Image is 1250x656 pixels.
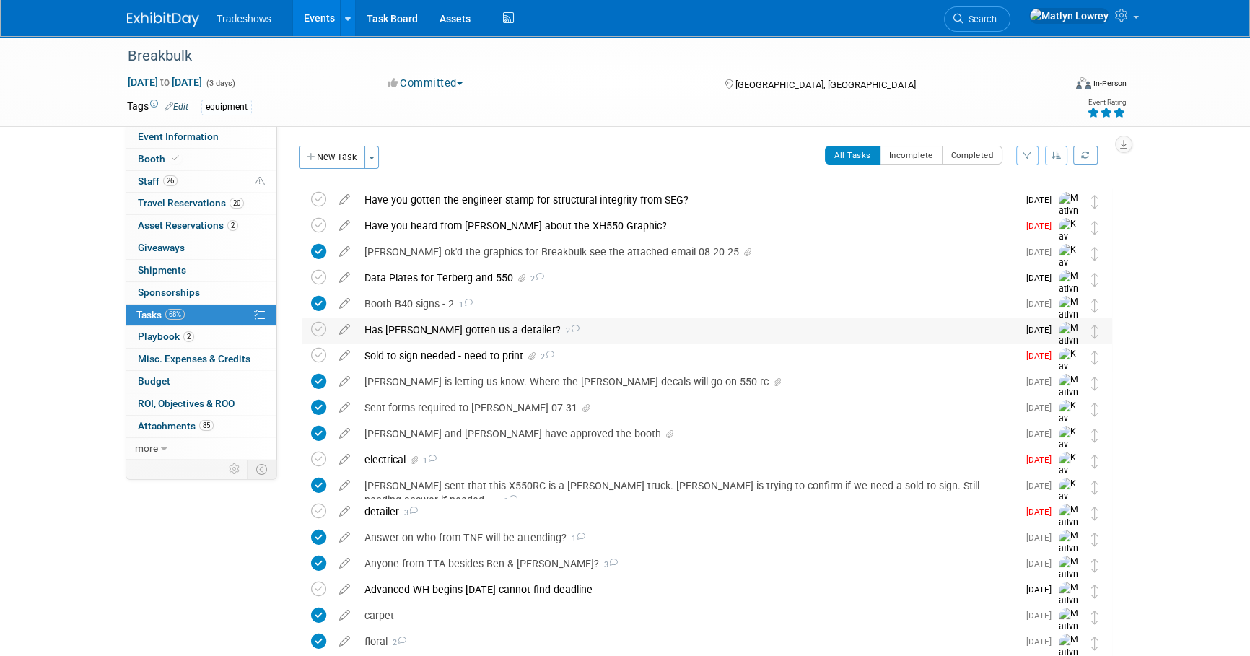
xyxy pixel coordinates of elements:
span: (3 days) [205,79,235,88]
img: Kay Reynolds [1059,452,1080,503]
span: 20 [230,198,244,209]
a: edit [332,349,357,362]
span: Search [963,14,997,25]
img: Matlyn Lowrey [1029,8,1109,24]
div: Booth B40 signs - 2 [357,292,1018,316]
span: Potential Scheduling Conflict -- at least one attendee is tagged in another overlapping event. [255,175,265,188]
a: Shipments [126,260,276,281]
span: 85 [199,420,214,431]
div: equipment [201,100,252,115]
img: Matlyn Lowrey [1059,192,1080,243]
span: 68% [165,309,185,320]
span: [DATE] [1026,559,1059,569]
a: Booth [126,149,276,170]
a: Staff26 [126,171,276,193]
a: Asset Reservations2 [126,215,276,237]
a: edit [332,245,357,258]
div: Event Format [978,75,1127,97]
i: Move task [1091,273,1098,287]
div: Advanced WH begins [DATE] cannot find deadline [357,577,1018,602]
a: edit [332,505,357,518]
i: Move task [1091,611,1098,624]
i: Move task [1091,325,1098,338]
span: [DATE] [1026,455,1059,465]
span: 1 [454,300,473,310]
a: Travel Reservations20 [126,193,276,214]
div: Anyone from TTA besides Ben & [PERSON_NAME]? [357,551,1018,576]
span: Staff [138,175,178,187]
a: Budget [126,371,276,393]
span: 2 [227,220,238,231]
span: [DATE] [1026,585,1059,595]
span: [DATE] [1026,247,1059,257]
img: Format-Inperson.png [1076,77,1091,89]
td: Tags [127,99,188,115]
img: Kay Reynolds [1059,426,1080,477]
span: 1 [421,456,437,465]
span: [DATE] [1026,377,1059,387]
i: Move task [1091,247,1098,261]
i: Move task [1091,195,1098,209]
img: Matlyn Lowrey [1059,270,1080,321]
span: [DATE] [1026,507,1059,517]
div: electrical [357,447,1018,472]
a: Playbook2 [126,326,276,348]
span: 2 [183,331,194,342]
div: Answer on who from TNE will be attending? [357,525,1018,550]
a: Search [944,6,1010,32]
span: [DATE] [1026,611,1059,621]
span: more [135,442,158,454]
div: [PERSON_NAME] ok'd the graphics for Breakbulk see the attached email 08 20 25 [357,240,1018,264]
img: Kay Reynolds [1059,244,1080,295]
div: Have you gotten the engineer stamp for structural integrity from SEG? [357,188,1018,212]
span: Tradeshows [217,13,271,25]
i: Move task [1091,533,1098,546]
span: 3 [599,560,618,569]
div: Event Rating [1087,99,1126,106]
span: [DATE] [1026,195,1059,205]
span: Giveaways [138,242,185,253]
a: edit [332,479,357,492]
i: Move task [1091,481,1098,494]
i: Move task [1091,299,1098,312]
a: edit [332,401,357,414]
a: edit [332,193,357,206]
span: Misc. Expenses & Credits [138,353,250,364]
img: Kay Reynolds [1059,478,1080,529]
a: edit [332,323,357,336]
div: Sold to sign needed - need to print [357,344,1018,368]
span: Event Information [138,131,219,142]
a: edit [332,375,357,388]
a: edit [332,609,357,622]
span: [GEOGRAPHIC_DATA], [GEOGRAPHIC_DATA] [735,79,915,90]
i: Move task [1091,377,1098,390]
span: [DATE] [1026,481,1059,491]
a: edit [332,453,357,466]
a: Event Information [126,126,276,148]
span: 2 [561,326,580,336]
a: Edit [165,102,188,112]
td: Personalize Event Tab Strip [222,460,248,478]
span: Shipments [138,264,186,276]
img: Matlyn Lowrey [1059,322,1080,373]
span: [DATE] [1026,351,1059,361]
a: edit [332,635,357,648]
i: Move task [1091,221,1098,235]
i: Booth reservation complete [172,154,179,162]
div: Data Plates for Terberg and 550 [357,266,1018,290]
span: [DATE] [1026,533,1059,543]
span: Booth [138,153,182,165]
a: Attachments85 [126,416,276,437]
span: [DATE] [DATE] [127,76,203,89]
span: Tasks [136,309,185,320]
div: In-Person [1093,78,1127,89]
div: [PERSON_NAME] is letting us know. Where the [PERSON_NAME] decals will go on 550 rc [357,369,1018,394]
div: Have you heard from [PERSON_NAME] about the XH550 Graphic? [357,214,1018,238]
span: 1 [499,497,517,506]
img: Kay Reynolds [1059,400,1080,451]
span: [DATE] [1026,273,1059,283]
i: Move task [1091,637,1098,650]
span: 3 [399,508,418,517]
i: Move task [1091,351,1098,364]
i: Move task [1091,403,1098,416]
